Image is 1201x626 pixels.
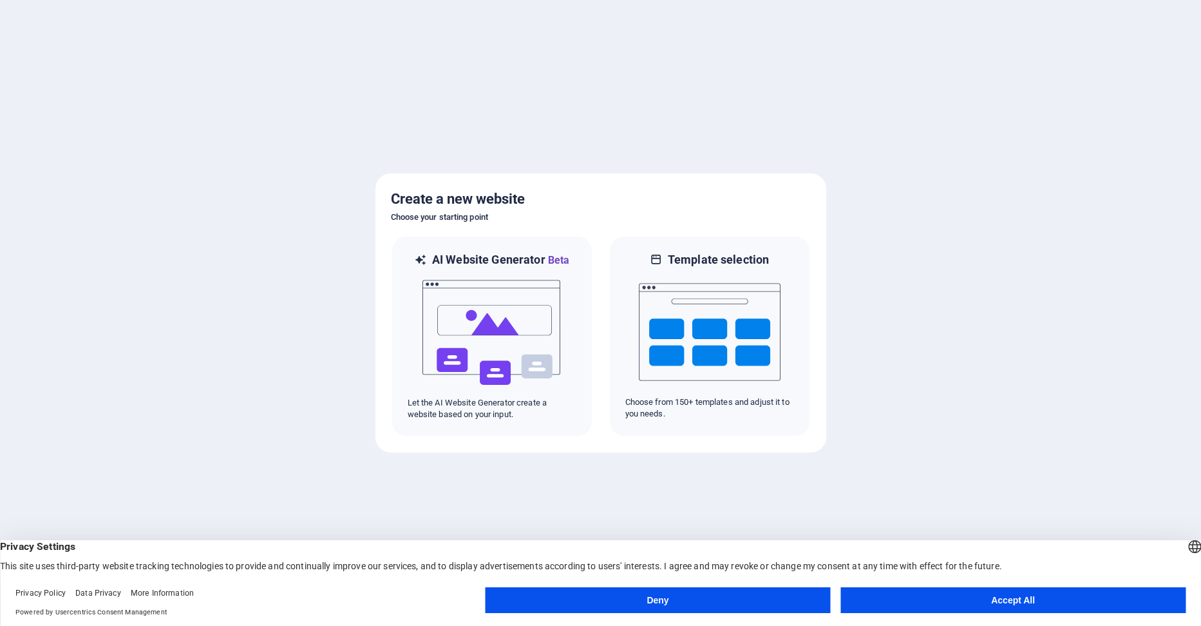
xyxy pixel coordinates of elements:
[625,396,794,420] p: Choose from 150+ templates and adjust it to you needs.
[391,235,593,437] div: AI Website GeneratorBetaaiLet the AI Website Generator create a website based on your input.
[668,252,769,268] h6: Template selection
[432,252,569,268] h6: AI Website Generator
[391,189,811,210] h5: Create a new website
[421,268,563,397] img: ai
[545,254,570,266] span: Beta
[609,235,811,437] div: Template selectionChoose from 150+ templates and adjust it to you needs.
[391,210,811,225] h6: Choose your starting point
[408,397,576,420] p: Let the AI Website Generator create a website based on your input.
